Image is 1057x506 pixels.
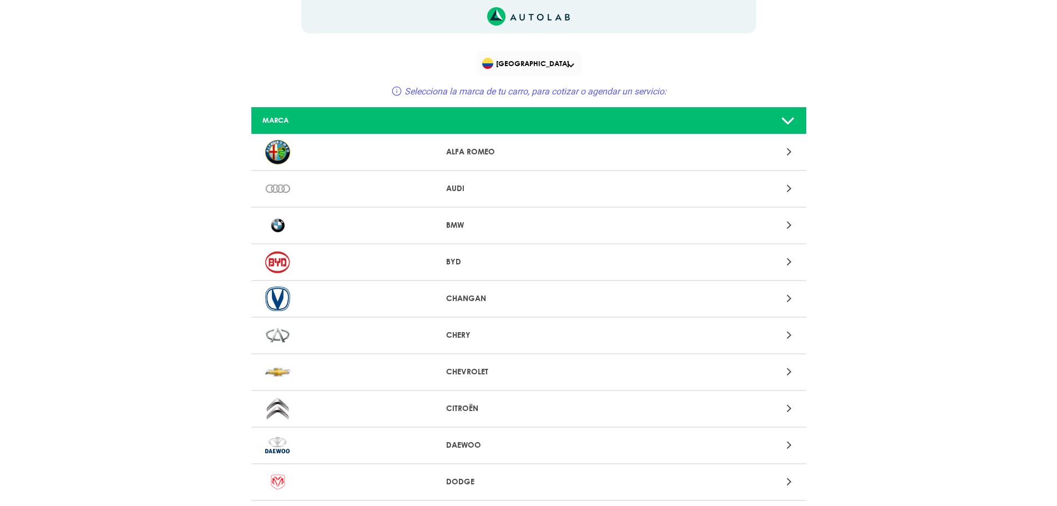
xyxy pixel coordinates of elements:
div: Flag of COLOMBIA[GEOGRAPHIC_DATA] [476,51,582,76]
p: CHANGAN [446,293,611,304]
img: CHEVROLET [265,360,290,384]
p: BMW [446,219,611,231]
p: ALFA ROMEO [446,146,611,158]
img: CHERY [265,323,290,348]
img: DAEWOO [265,433,290,458]
p: CITROËN [446,403,611,414]
img: AUDI [265,177,290,201]
span: [GEOGRAPHIC_DATA] [482,56,577,71]
p: BYD [446,256,611,268]
img: CITROËN [265,397,290,421]
p: DODGE [446,476,611,488]
div: MARCA [254,115,437,126]
img: BMW [265,213,290,238]
p: CHEVROLET [446,366,611,378]
p: DAEWOO [446,439,611,451]
img: ALFA ROMEO [265,140,290,164]
img: CHANGAN [265,287,290,311]
img: BYD [265,250,290,274]
a: Link al sitio de autolab [487,11,570,21]
img: Flag of COLOMBIA [482,58,493,69]
p: AUDI [446,183,611,194]
a: MARCA [251,107,806,134]
img: DODGE [265,470,290,494]
span: Selecciona la marca de tu carro, para cotizar o agendar un servicio: [404,86,666,97]
p: CHERY [446,329,611,341]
